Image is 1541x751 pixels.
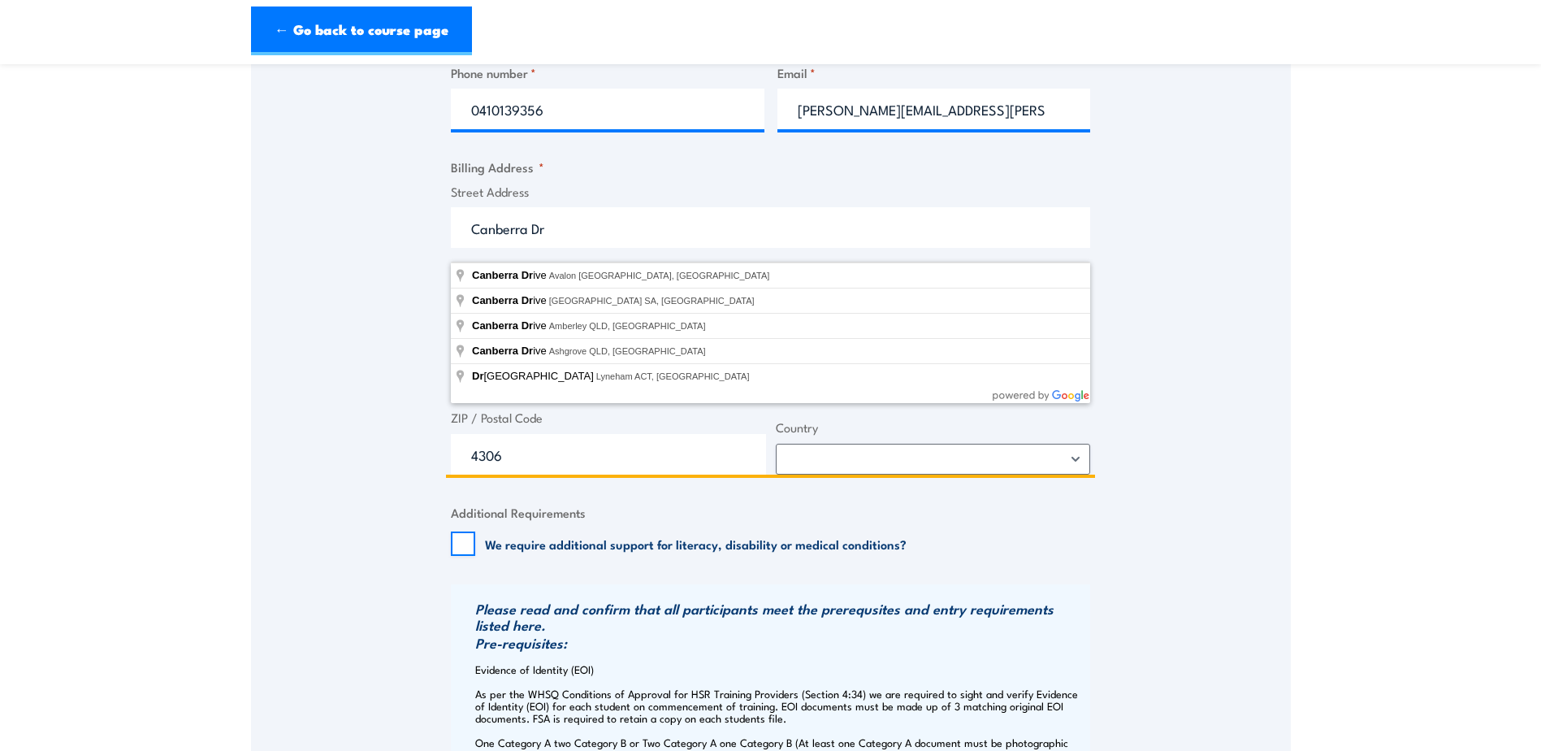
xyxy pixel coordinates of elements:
span: Ashgrove QLD, [GEOGRAPHIC_DATA] [549,346,706,356]
span: Canberra Dr [472,319,533,332]
label: We require additional support for literacy, disability or medical conditions? [485,536,907,552]
span: [GEOGRAPHIC_DATA] [472,370,596,382]
h3: Pre-requisites: [475,635,1086,651]
legend: Billing Address [451,158,544,176]
span: Canberra Dr [472,269,533,281]
label: Email [777,63,1091,82]
span: Lyneham ACT, [GEOGRAPHIC_DATA] [596,371,750,381]
span: Dr [472,370,483,382]
input: Enter a location [451,207,1090,248]
span: ive [472,294,549,306]
label: Phone number [451,63,764,82]
span: Canberra Dr [472,345,533,357]
span: Avalon [GEOGRAPHIC_DATA], [GEOGRAPHIC_DATA] [549,271,770,280]
label: ZIP / Postal Code [451,409,766,428]
label: Street Address [451,183,1090,202]
span: Amberley QLD, [GEOGRAPHIC_DATA] [549,321,706,331]
span: ive [472,319,549,332]
p: As per the WHSQ Conditions of Approval for HSR Training Providers (Section 4:34) we are required ... [475,688,1086,724]
span: ive [472,269,549,281]
label: Country [776,419,1091,437]
p: Evidence of Identity (EOI) [475,663,1086,675]
legend: Additional Requirements [451,503,586,522]
label: Address Line 2 [451,258,1090,276]
span: Canberra Dr [472,294,533,306]
h3: Please read and confirm that all participants meet the prerequsites and entry requirements listed... [475,601,1086,633]
a: ← Go back to course page [251,7,472,55]
span: ive [472,345,549,357]
span: [GEOGRAPHIC_DATA] SA, [GEOGRAPHIC_DATA] [549,296,755,306]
